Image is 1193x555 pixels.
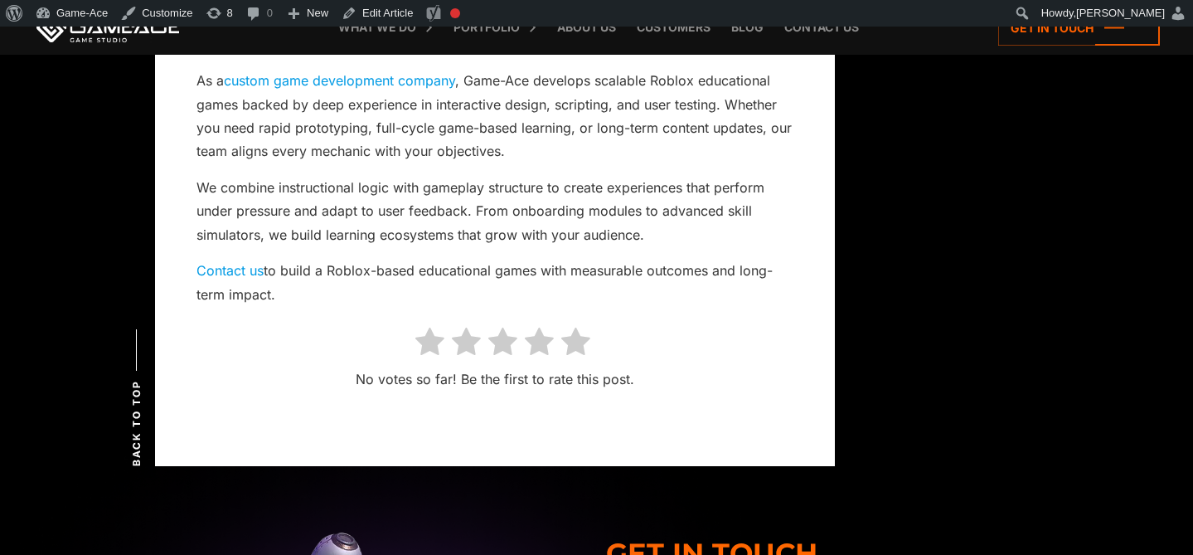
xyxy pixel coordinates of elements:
span: Back to top [129,380,144,466]
a: Get in touch [998,10,1160,46]
a: custom game development company [224,72,455,89]
a: Contact us [196,262,264,279]
div: Focus keyphrase not set [450,8,460,18]
p: to build a Roblox-based educational games with measurable outcomes and long-term impact. [196,259,793,306]
p: As a , Game-Ace develops scalable Roblox educational games backed by deep experience in interacti... [196,69,793,163]
span: [PERSON_NAME] [1076,7,1165,19]
p: We combine instructional logic with gameplay structure to create experiences that perform under p... [196,176,793,246]
p: No votes so far! Be the first to rate this post. [196,368,793,391]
